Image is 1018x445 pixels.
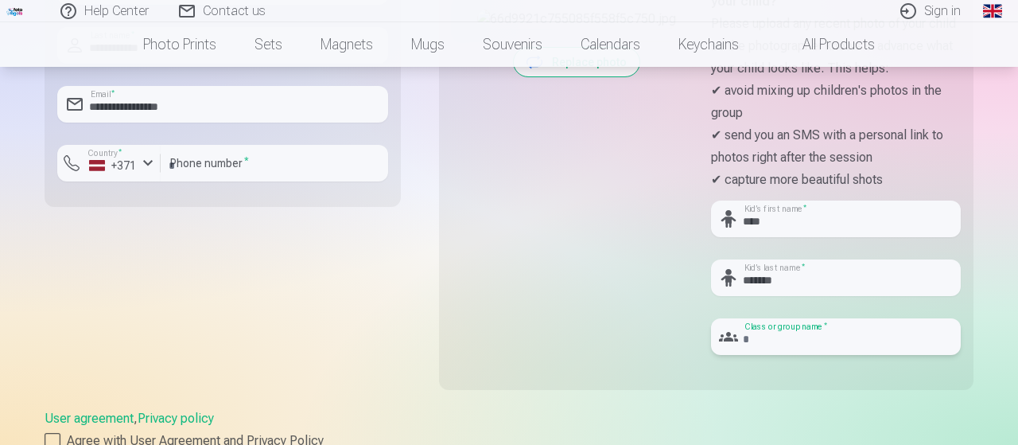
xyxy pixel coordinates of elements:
[392,22,464,67] a: Mugs
[83,147,127,159] label: Country
[6,6,24,16] img: /fa1
[138,411,214,426] a: Privacy policy
[758,22,894,67] a: All products
[659,22,758,67] a: Keychains
[711,80,961,124] p: ✔ avoid mixing up children's photos in the group
[89,158,137,174] div: +371
[45,411,134,426] a: User agreement
[464,22,561,67] a: Souvenirs
[711,169,961,191] p: ✔ capture more beautiful shots
[561,22,659,67] a: Calendars
[711,124,961,169] p: ✔ send you an SMS with a personal link to photos right after the session
[301,22,392,67] a: Magnets
[57,145,161,182] button: Country*+371
[124,22,235,67] a: Photo prints
[235,22,301,67] a: Sets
